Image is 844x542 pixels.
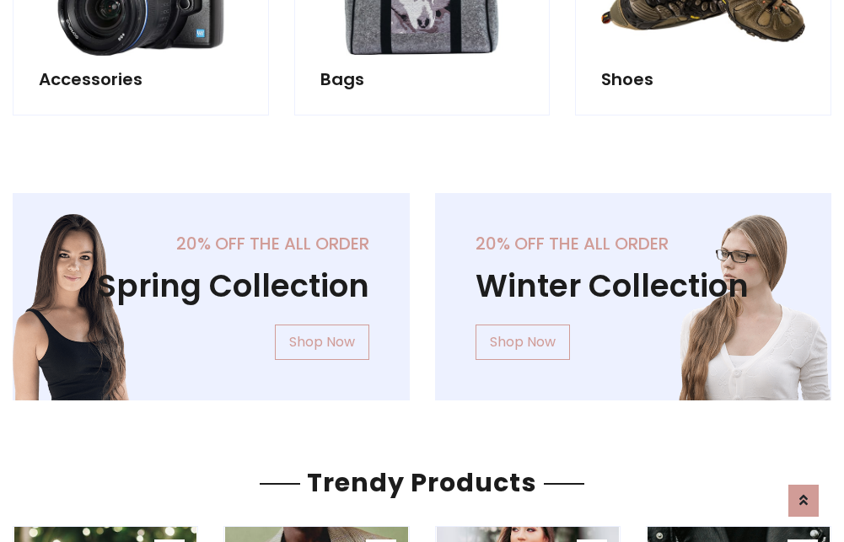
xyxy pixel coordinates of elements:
[476,325,570,360] a: Shop Now
[53,267,369,304] h1: Spring Collection
[476,267,792,304] h1: Winter Collection
[601,69,805,89] h5: Shoes
[53,233,369,254] h5: 20% off the all order
[300,464,544,501] span: Trendy Products
[275,325,369,360] a: Shop Now
[476,233,792,254] h5: 20% off the all order
[39,69,243,89] h5: Accessories
[320,69,524,89] h5: Bags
